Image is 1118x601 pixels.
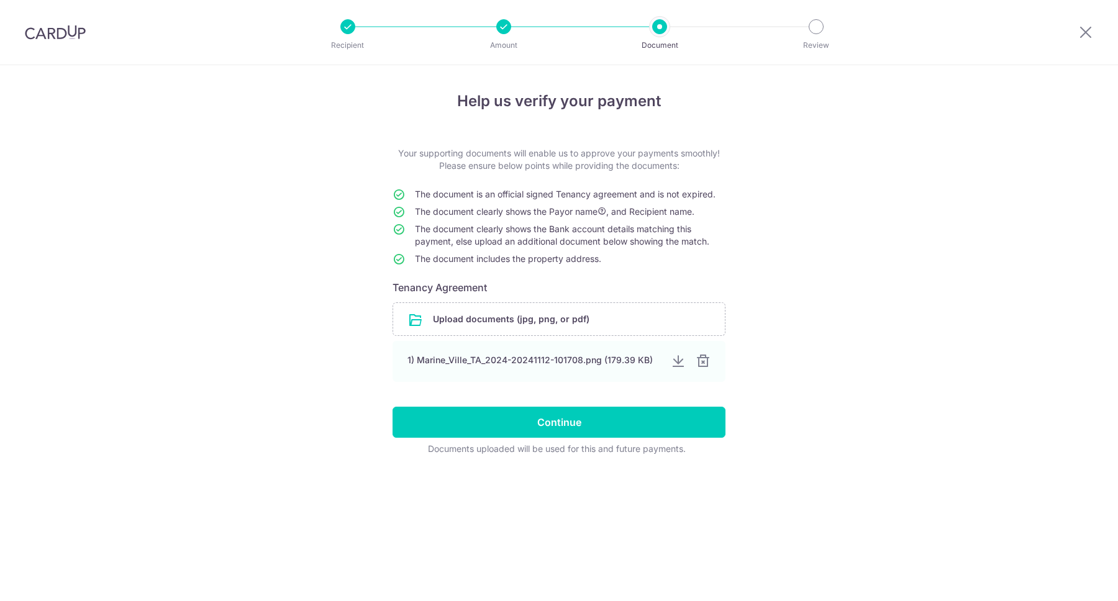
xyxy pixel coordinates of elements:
[458,39,550,52] p: Amount
[415,206,694,217] span: The document clearly shows the Payor name , and Recipient name.
[415,189,716,199] span: The document is an official signed Tenancy agreement and is not expired.
[393,280,725,295] h6: Tenancy Agreement
[415,224,709,246] span: The document clearly shows the Bank account details matching this payment, else upload an additio...
[415,253,601,264] span: The document includes the property address.
[614,39,706,52] p: Document
[770,39,862,52] p: Review
[393,90,725,112] h4: Help us verify your payment
[393,302,725,336] div: Upload documents (jpg, png, or pdf)
[393,443,720,455] div: Documents uploaded will be used for this and future payments.
[393,147,725,172] p: Your supporting documents will enable us to approve your payments smoothly! Please ensure below p...
[407,354,661,366] div: 1) Marine_Ville_TA_2024-20241112-101708.png (179.39 KB)
[393,407,725,438] input: Continue
[302,39,394,52] p: Recipient
[25,25,86,40] img: CardUp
